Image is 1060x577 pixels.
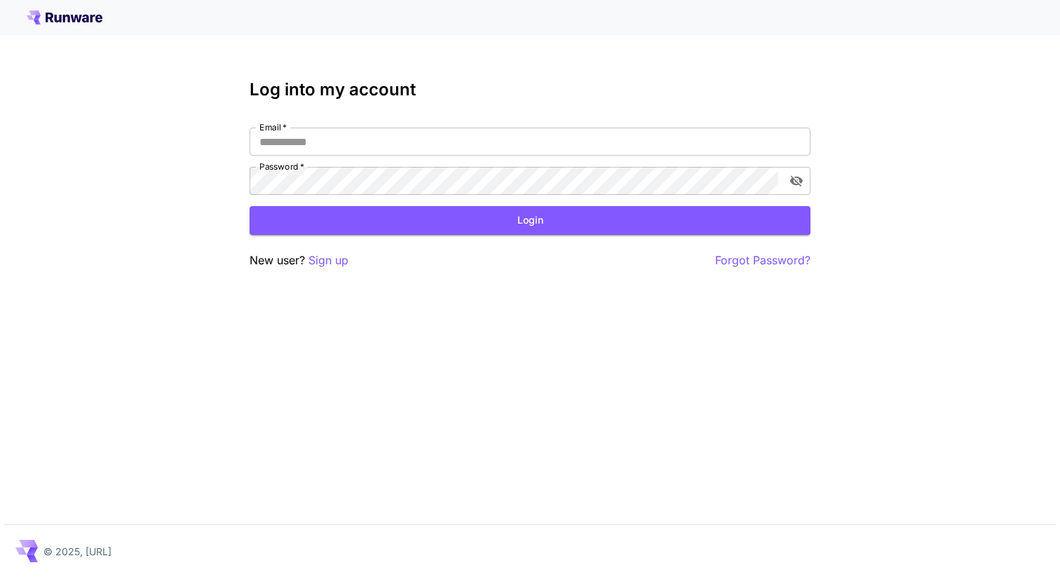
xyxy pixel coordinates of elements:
[308,252,348,269] button: Sign up
[715,252,810,269] button: Forgot Password?
[250,206,810,235] button: Login
[259,161,304,172] label: Password
[259,121,287,133] label: Email
[250,80,810,100] h3: Log into my account
[43,544,111,559] p: © 2025, [URL]
[250,252,348,269] p: New user?
[784,168,809,194] button: toggle password visibility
